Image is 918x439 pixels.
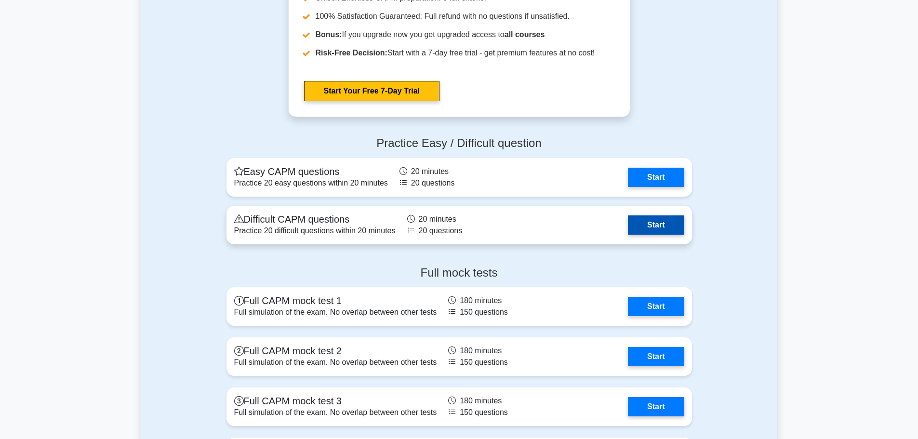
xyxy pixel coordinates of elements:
[628,215,684,235] a: Start
[226,136,692,150] h4: Practice Easy / Difficult question
[628,397,684,416] a: Start
[628,168,684,187] a: Start
[226,266,692,280] h4: Full mock tests
[304,81,439,101] a: Start Your Free 7-Day Trial
[628,347,684,366] a: Start
[628,297,684,316] a: Start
